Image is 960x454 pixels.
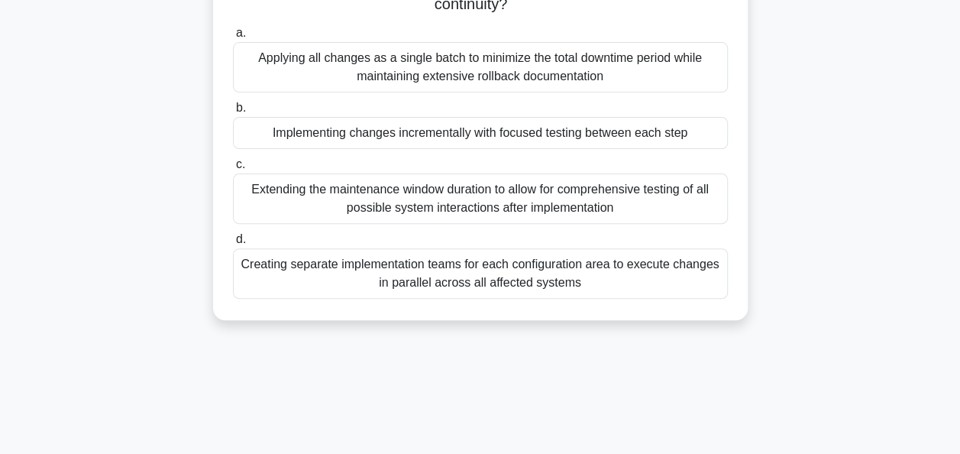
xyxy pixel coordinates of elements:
div: Applying all changes as a single batch to minimize the total downtime period while maintaining ex... [233,42,728,92]
span: b. [236,101,246,114]
span: a. [236,26,246,39]
div: Creating separate implementation teams for each configuration area to execute changes in parallel... [233,248,728,299]
span: c. [236,157,245,170]
div: Implementing changes incrementally with focused testing between each step [233,117,728,149]
div: Extending the maintenance window duration to allow for comprehensive testing of all possible syst... [233,173,728,224]
span: d. [236,232,246,245]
